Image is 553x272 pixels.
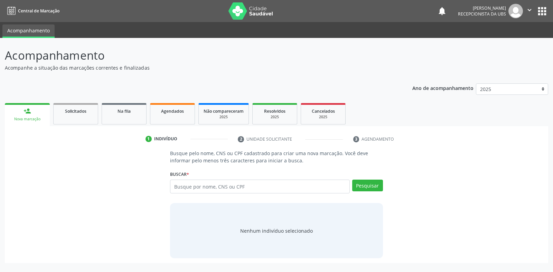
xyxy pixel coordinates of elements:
[264,108,285,114] span: Resolvidos
[118,108,131,114] span: Na fila
[2,24,55,38] a: Acompanhamento
[437,6,447,16] button: notifications
[412,83,474,92] p: Ano de acompanhamento
[5,47,385,64] p: Acompanhamento
[204,114,244,120] div: 2025
[65,108,86,114] span: Solicitados
[5,5,59,17] a: Central de Marcação
[154,136,177,142] div: Indivíduo
[170,180,349,193] input: Busque por nome, CNS ou CPF
[24,107,31,115] div: person_add
[161,108,184,114] span: Agendados
[306,114,340,120] div: 2025
[18,8,59,14] span: Central de Marcação
[170,169,189,180] label: Buscar
[170,150,383,164] p: Busque pelo nome, CNS ou CPF cadastrado para criar uma nova marcação. Você deve informar pelo men...
[352,180,383,191] button: Pesquisar
[523,4,536,18] button: 
[10,117,45,122] div: Nova marcação
[204,108,244,114] span: Não compareceram
[312,108,335,114] span: Cancelados
[458,11,506,17] span: Recepcionista da UBS
[458,5,506,11] div: [PERSON_NAME]
[5,64,385,71] p: Acompanhe a situação das marcações correntes e finalizadas
[526,6,533,14] i: 
[536,5,548,17] button: apps
[146,136,152,142] div: 1
[240,227,313,234] div: Nenhum indivíduo selecionado
[257,114,292,120] div: 2025
[508,4,523,18] img: img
